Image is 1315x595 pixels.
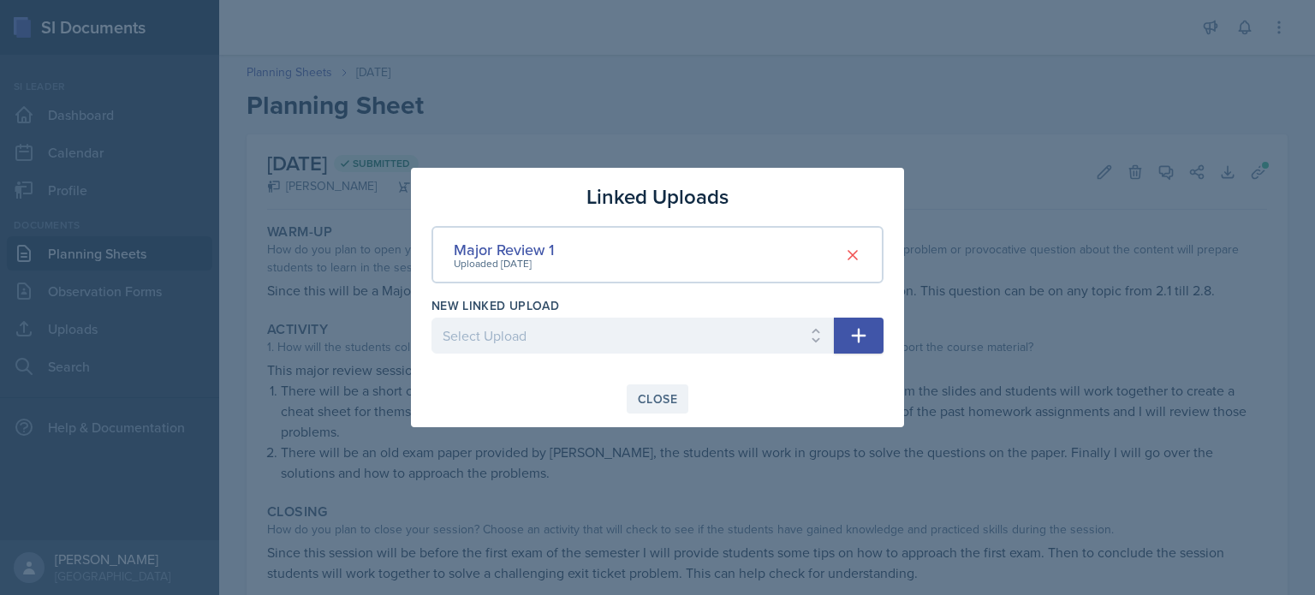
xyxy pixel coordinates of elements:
h3: Linked Uploads [586,181,729,212]
button: Close [627,384,688,414]
div: Close [638,392,677,406]
div: Uploaded [DATE] [454,256,554,271]
div: Major Review 1 [454,238,554,261]
label: New Linked Upload [431,297,559,314]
